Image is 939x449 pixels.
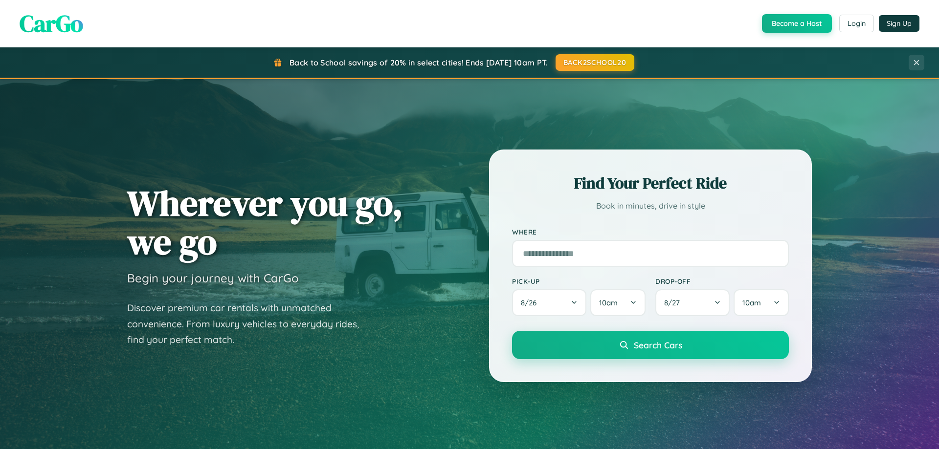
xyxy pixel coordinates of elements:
span: 8 / 26 [521,298,541,307]
button: 8/26 [512,289,586,316]
h3: Begin your journey with CarGo [127,271,299,285]
p: Book in minutes, drive in style [512,199,789,213]
span: CarGo [20,7,83,40]
button: 10am [590,289,646,316]
h2: Find Your Perfect Ride [512,172,789,194]
button: 8/27 [655,289,730,316]
span: Search Cars [634,340,682,350]
span: 10am [599,298,618,307]
button: Login [839,15,874,32]
button: Become a Host [762,14,832,33]
span: 8 / 27 [664,298,685,307]
label: Where [512,228,789,236]
h1: Wherever you go, we go [127,184,403,261]
p: Discover premium car rentals with unmatched convenience. From luxury vehicles to everyday rides, ... [127,300,372,348]
span: Back to School savings of 20% in select cities! Ends [DATE] 10am PT. [290,58,548,67]
label: Drop-off [655,277,789,285]
button: Search Cars [512,331,789,359]
button: BACK2SCHOOL20 [556,54,634,71]
button: Sign Up [879,15,919,32]
span: 10am [742,298,761,307]
label: Pick-up [512,277,646,285]
button: 10am [734,289,789,316]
